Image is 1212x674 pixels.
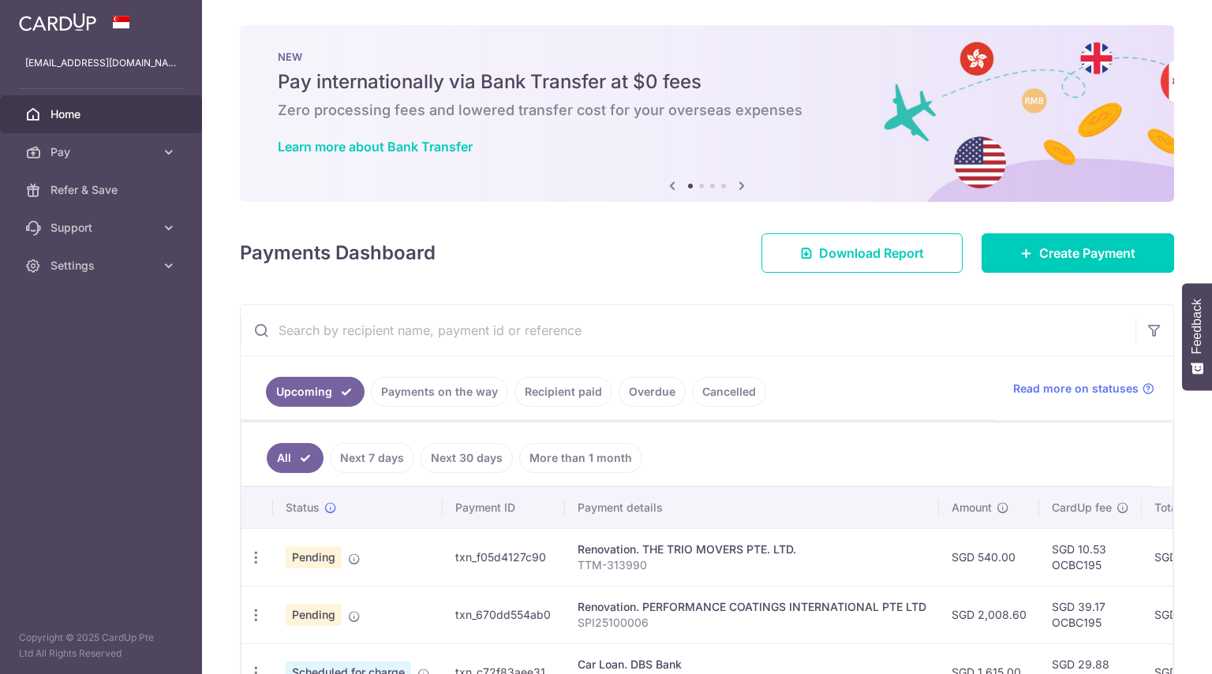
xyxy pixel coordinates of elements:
[1013,381,1139,397] span: Read more on statuses
[578,657,926,672] div: Car Loan. DBS Bank
[1013,381,1154,397] a: Read more on statuses
[1039,528,1142,586] td: SGD 10.53 OCBC195
[50,258,155,274] span: Settings
[421,443,513,473] a: Next 30 days
[578,542,926,557] div: Renovation. THE TRIO MOVERS PTE. LTD.
[330,443,414,473] a: Next 7 days
[514,377,612,407] a: Recipient paid
[939,528,1039,586] td: SGD 540.00
[519,443,642,473] a: More than 1 month
[1039,244,1135,263] span: Create Payment
[50,144,155,160] span: Pay
[578,557,926,573] p: TTM-313990
[443,487,565,528] th: Payment ID
[278,50,1136,63] p: NEW
[278,139,473,155] a: Learn more about Bank Transfer
[565,487,939,528] th: Payment details
[25,55,177,71] p: [EMAIL_ADDRESS][DOMAIN_NAME]
[1182,283,1212,390] button: Feedback - Show survey
[266,377,365,407] a: Upcoming
[240,239,436,267] h4: Payments Dashboard
[50,106,155,122] span: Home
[50,182,155,198] span: Refer & Save
[692,377,766,407] a: Cancelled
[278,69,1136,95] h5: Pay internationally via Bank Transfer at $0 fees
[1190,299,1204,354] span: Feedback
[443,528,565,586] td: txn_f05d4127c90
[267,443,324,473] a: All
[286,604,342,626] span: Pending
[819,244,924,263] span: Download Report
[50,220,155,236] span: Support
[939,586,1039,643] td: SGD 2,008.60
[952,500,992,516] span: Amount
[761,233,963,273] a: Download Report
[619,377,686,407] a: Overdue
[1039,586,1142,643] td: SGD 39.17 OCBC195
[1154,500,1206,516] span: Total amt.
[241,305,1135,356] input: Search by recipient name, payment id or reference
[1052,500,1112,516] span: CardUp fee
[19,13,96,32] img: CardUp
[982,233,1174,273] a: Create Payment
[578,615,926,631] p: SPI25100006
[278,101,1136,120] h6: Zero processing fees and lowered transfer cost for your overseas expenses
[371,377,508,407] a: Payments on the way
[286,500,320,516] span: Status
[286,546,342,568] span: Pending
[443,586,565,643] td: txn_670dd554ab0
[240,25,1174,202] img: Bank transfer banner
[578,599,926,615] div: Renovation. PERFORMANCE COATINGS INTERNATIONAL PTE LTD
